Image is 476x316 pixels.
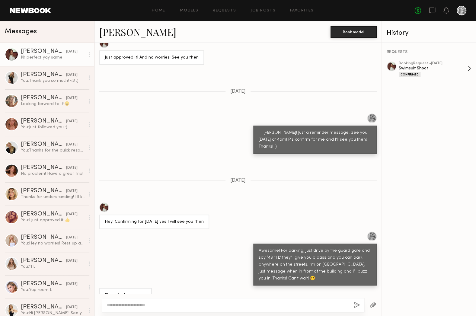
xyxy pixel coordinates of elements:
[180,9,198,13] a: Models
[399,62,471,77] a: bookingRequest •[DATE]Swimsuit ShootConfirmed
[213,9,236,13] a: Requests
[66,142,78,148] div: [DATE]
[5,28,37,35] span: Messages
[21,101,85,107] div: Looking forward to it!😊
[21,287,85,293] div: You: Yup room L
[21,281,66,287] div: [PERSON_NAME]
[21,171,85,177] div: No problem! Have a great trip!
[152,9,165,13] a: Home
[105,219,204,225] div: Hey! Confirming for [DATE] yes I will see you then
[66,258,78,264] div: [DATE]
[290,9,314,13] a: Favorites
[66,235,78,241] div: [DATE]
[251,9,276,13] a: Job Posts
[66,305,78,310] div: [DATE]
[399,65,468,71] div: Swimsuit Shoot
[21,188,66,194] div: [PERSON_NAME]
[21,304,66,310] div: [PERSON_NAME]
[21,264,85,270] div: You: 11 L
[21,165,66,171] div: [PERSON_NAME]
[21,142,66,148] div: [PERSON_NAME]
[21,241,85,246] div: You: Hey no worries! Rest up and get well soon! Shooting is no biggie, we can always do it anothe...
[66,165,78,171] div: [DATE]
[21,118,66,124] div: [PERSON_NAME]
[21,310,85,316] div: You: Hi [PERSON_NAME]! See you [DATE]! Just message when in front of the building and I’ll buzz y...
[66,281,78,287] div: [DATE]
[230,178,246,183] span: [DATE]
[21,217,85,223] div: You: I just approved it 👍
[99,25,176,38] a: [PERSON_NAME]
[21,55,85,60] div: Kk perfect yay same
[399,62,468,65] div: booking Request • [DATE]
[66,119,78,124] div: [DATE]
[21,78,85,84] div: You: Thank you so much! <3 :)
[331,26,377,38] button: Book model
[399,72,420,77] div: Confirmed
[21,49,66,55] div: [PERSON_NAME]
[331,29,377,34] a: Book model
[230,89,246,94] span: [DATE]
[387,30,471,37] div: History
[21,72,66,78] div: [PERSON_NAME]
[66,212,78,217] div: [DATE]
[21,124,85,130] div: You: Just followed you :)
[21,148,85,153] div: You: Thanks for the quick response! Just booked you for [DATE] (Fri) at 4pm ☺️ -Address is [STREE...
[21,235,66,241] div: [PERSON_NAME]
[21,95,66,101] div: [PERSON_NAME]
[21,194,85,200] div: Thanks for understanding! I’ll keep an eye out! Safe travels!
[105,54,199,61] div: Just approved it! And no worries! See you then
[21,258,66,264] div: [PERSON_NAME]
[66,188,78,194] div: [DATE]
[259,247,371,282] div: Awesome! For parking, just drive by the guard gate and say “49 11 L” they’ll give you a pass and ...
[66,95,78,101] div: [DATE]
[66,49,78,55] div: [DATE]
[66,72,78,78] div: [DATE]
[259,129,371,150] div: Hi [PERSON_NAME]! Just a reminder message. See you [DATE] at 4pm! Pls confirm for me and I’ll see...
[105,292,146,299] div: Kk perfect yay same
[21,211,66,217] div: [PERSON_NAME]
[387,50,471,54] div: REQUESTS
